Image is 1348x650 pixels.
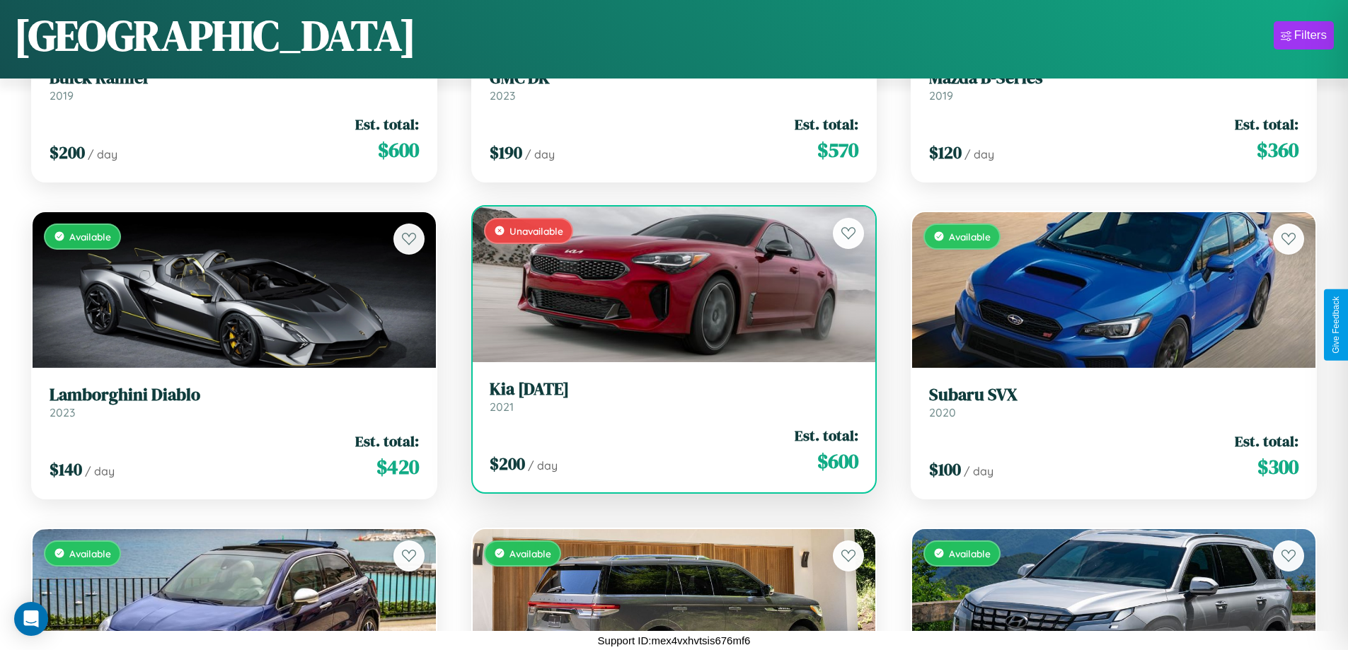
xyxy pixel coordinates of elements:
span: $ 190 [490,141,522,164]
h3: Subaru SVX [929,385,1298,405]
span: / day [964,147,994,161]
a: Buick Rainier2019 [50,68,419,103]
a: Lamborghini Diablo2023 [50,385,419,419]
span: $ 600 [817,447,858,475]
span: $ 300 [1257,453,1298,481]
span: $ 360 [1257,136,1298,164]
a: Mazda B-Series2019 [929,68,1298,103]
span: 2019 [929,88,953,103]
span: $ 100 [929,458,961,481]
h3: Mazda B-Series [929,68,1298,88]
span: Est. total: [355,431,419,451]
span: / day [85,464,115,478]
span: $ 200 [50,141,85,164]
span: $ 570 [817,136,858,164]
div: Filters [1294,28,1327,42]
span: Available [69,231,111,243]
span: Est. total: [1235,431,1298,451]
div: Give Feedback [1331,296,1341,354]
span: / day [528,458,558,472]
h3: GMC DK [490,68,859,88]
a: GMC DK2023 [490,68,859,103]
span: 2021 [490,400,514,414]
span: Est. total: [795,425,858,446]
h3: Lamborghini Diablo [50,385,419,405]
span: / day [88,147,117,161]
span: Available [509,547,551,559]
button: Filters [1274,21,1334,50]
span: / day [525,147,555,161]
span: 2020 [929,405,956,419]
span: Est. total: [1235,114,1298,134]
span: Unavailable [509,225,563,237]
span: Available [949,547,991,559]
a: Kia [DATE]2021 [490,379,859,414]
span: $ 600 [378,136,419,164]
span: Available [949,231,991,243]
div: Open Intercom Messenger [14,602,48,636]
span: Available [69,547,111,559]
span: Est. total: [795,114,858,134]
span: / day [964,464,993,478]
h3: Buick Rainier [50,68,419,88]
span: Est. total: [355,114,419,134]
span: 2023 [50,405,75,419]
h1: [GEOGRAPHIC_DATA] [14,6,416,64]
h3: Kia [DATE] [490,379,859,400]
p: Support ID: mex4vxhvtsis676mf6 [598,631,751,650]
a: Subaru SVX2020 [929,385,1298,419]
span: $ 140 [50,458,82,481]
span: 2023 [490,88,515,103]
span: $ 120 [929,141,962,164]
span: $ 200 [490,452,525,475]
span: 2019 [50,88,74,103]
span: $ 420 [376,453,419,481]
